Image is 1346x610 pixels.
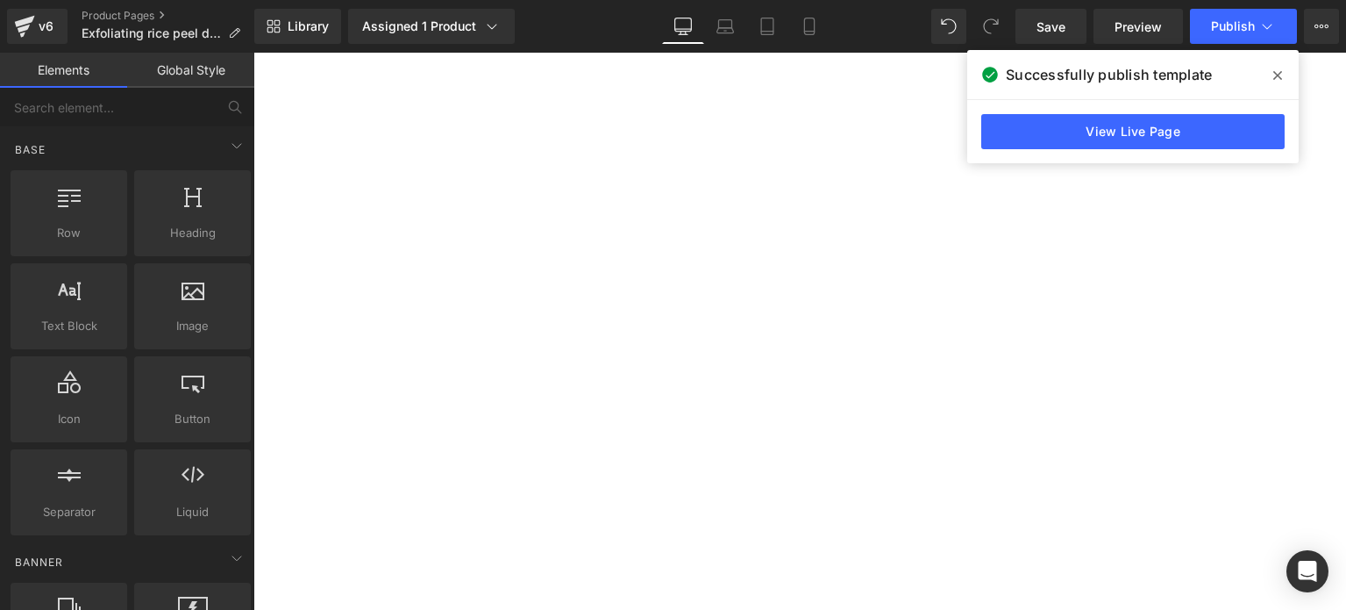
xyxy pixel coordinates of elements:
span: Heading [139,224,246,242]
span: Image [139,317,246,335]
span: Publish [1211,19,1255,33]
button: Undo [931,9,966,44]
span: Separator [16,503,122,521]
span: Exfoliating rice peel duo [82,26,221,40]
span: Liquid [139,503,246,521]
span: Library [288,18,329,34]
span: Base [13,141,47,158]
div: Assigned 1 Product [362,18,501,35]
span: Button [139,410,246,428]
button: Publish [1190,9,1297,44]
span: Text Block [16,317,122,335]
a: View Live Page [981,114,1285,149]
div: Open Intercom Messenger [1286,550,1328,592]
a: Global Style [127,53,254,88]
span: Row [16,224,122,242]
button: Redo [973,9,1008,44]
a: Tablet [746,9,788,44]
span: Icon [16,410,122,428]
span: Save [1036,18,1065,36]
span: Banner [13,554,65,571]
a: Desktop [662,9,704,44]
span: Successfully publish template [1006,64,1212,85]
a: New Library [254,9,341,44]
a: Mobile [788,9,830,44]
a: Product Pages [82,9,254,23]
a: Preview [1093,9,1183,44]
button: More [1304,9,1339,44]
a: Laptop [704,9,746,44]
a: v6 [7,9,68,44]
span: Preview [1115,18,1162,36]
div: v6 [35,15,57,38]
